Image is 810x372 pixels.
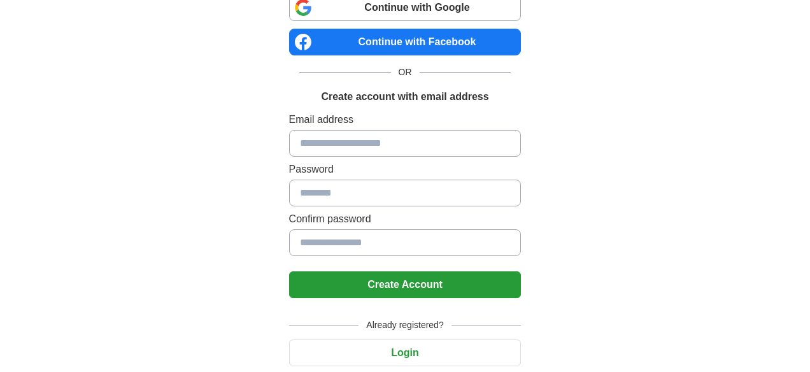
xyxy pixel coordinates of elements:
button: Login [289,340,522,366]
a: Login [289,347,522,358]
span: OR [391,66,420,79]
span: Already registered? [359,318,451,332]
button: Create Account [289,271,522,298]
label: Confirm password [289,211,522,227]
label: Password [289,162,522,177]
label: Email address [289,112,522,127]
a: Continue with Facebook [289,29,522,55]
h1: Create account with email address [321,89,488,104]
